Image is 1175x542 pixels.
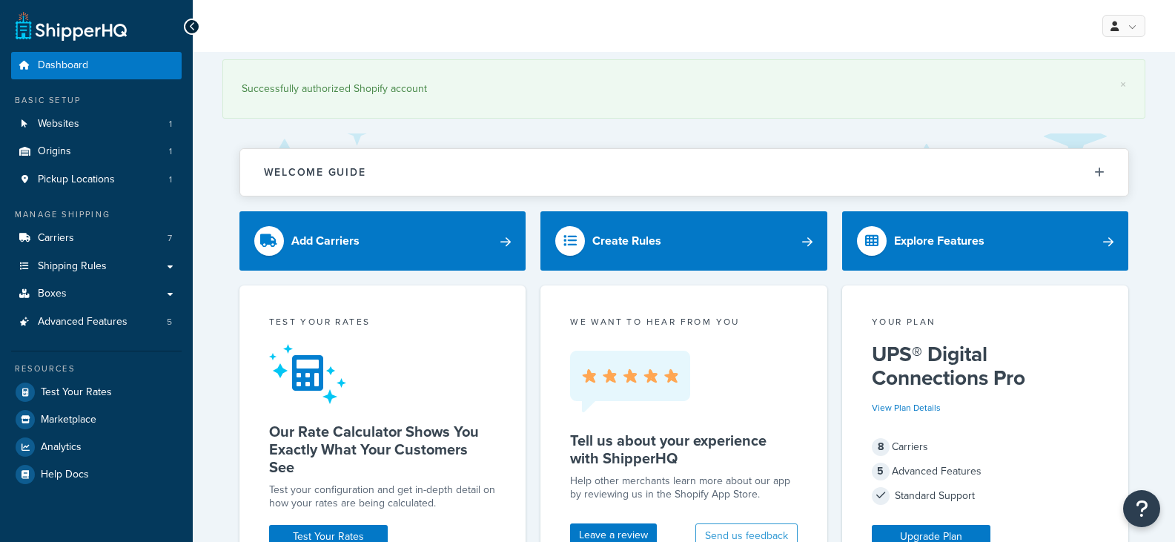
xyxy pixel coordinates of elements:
[11,406,182,433] a: Marketplace
[11,225,182,252] a: Carriers7
[872,486,1099,506] div: Standard Support
[11,434,182,460] a: Analytics
[264,167,366,178] h2: Welcome Guide
[169,145,172,158] span: 1
[41,386,112,399] span: Test Your Rates
[242,79,1126,99] div: Successfully authorized Shopify account
[11,138,182,165] a: Origins1
[592,231,661,251] div: Create Rules
[11,379,182,406] a: Test Your Rates
[570,315,798,328] p: we want to hear from you
[168,232,172,245] span: 7
[11,110,182,138] a: Websites1
[167,316,172,328] span: 5
[38,288,67,300] span: Boxes
[41,414,96,426] span: Marketplace
[38,118,79,130] span: Websites
[570,475,798,501] p: Help other merchants learn more about our app by reviewing us in the Shopify App Store.
[11,253,182,280] a: Shipping Rules
[269,483,497,510] div: Test your configuration and get in-depth detail on how your rates are being calculated.
[11,110,182,138] li: Websites
[38,59,88,72] span: Dashboard
[872,463,890,480] span: 5
[38,316,128,328] span: Advanced Features
[11,166,182,194] li: Pickup Locations
[894,231,984,251] div: Explore Features
[872,343,1099,390] h5: UPS® Digital Connections Pro
[11,308,182,336] a: Advanced Features5
[872,401,941,414] a: View Plan Details
[41,441,82,454] span: Analytics
[570,432,798,467] h5: Tell us about your experience with ShipperHQ
[11,52,182,79] a: Dashboard
[872,315,1099,332] div: Your Plan
[239,211,526,271] a: Add Carriers
[872,437,1099,457] div: Carriers
[41,469,89,481] span: Help Docs
[38,173,115,186] span: Pickup Locations
[269,423,497,476] h5: Our Rate Calculator Shows You Exactly What Your Customers See
[11,94,182,107] div: Basic Setup
[11,225,182,252] li: Carriers
[38,260,107,273] span: Shipping Rules
[11,208,182,221] div: Manage Shipping
[872,438,890,456] span: 8
[38,232,74,245] span: Carriers
[240,149,1128,196] button: Welcome Guide
[291,231,360,251] div: Add Carriers
[1123,490,1160,527] button: Open Resource Center
[540,211,827,271] a: Create Rules
[11,308,182,336] li: Advanced Features
[1120,79,1126,90] a: ×
[169,118,172,130] span: 1
[38,145,71,158] span: Origins
[11,363,182,375] div: Resources
[842,211,1129,271] a: Explore Features
[872,461,1099,482] div: Advanced Features
[169,173,172,186] span: 1
[11,280,182,308] a: Boxes
[269,315,497,332] div: Test your rates
[11,461,182,488] a: Help Docs
[11,138,182,165] li: Origins
[11,166,182,194] a: Pickup Locations1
